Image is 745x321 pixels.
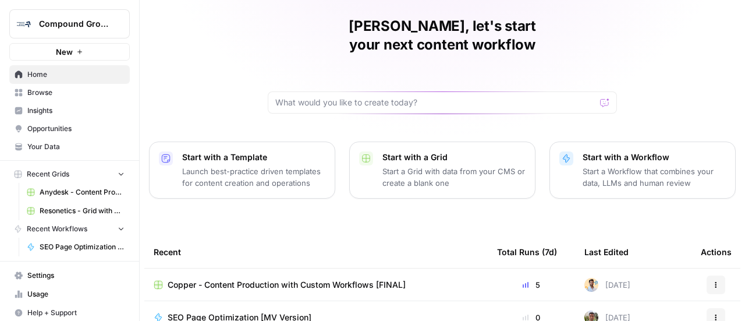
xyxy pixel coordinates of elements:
[40,206,125,216] span: Resonetics - Grid with Default Power Agents [FINAL]
[149,142,335,199] button: Start with a TemplateLaunch best-practice driven templates for content creation and operations
[27,169,69,179] span: Recent Grids
[9,220,130,238] button: Recent Workflows
[9,9,130,38] button: Workspace: Compound Growth
[9,137,130,156] a: Your Data
[154,279,478,291] a: Copper - Content Production with Custom Workflows [FINAL]
[382,165,526,189] p: Start a Grid with data from your CMS or create a blank one
[27,69,125,80] span: Home
[168,279,406,291] span: Copper - Content Production with Custom Workflows [FINAL]
[22,202,130,220] a: Resonetics - Grid with Default Power Agents [FINAL]
[56,46,73,58] span: New
[39,18,109,30] span: Compound Growth
[9,119,130,138] a: Opportunities
[584,236,629,268] div: Last Edited
[9,101,130,120] a: Insights
[27,142,125,152] span: Your Data
[268,17,617,54] h1: [PERSON_NAME], let's start your next content workflow
[584,278,598,292] img: lbvmmv95rfn6fxquksmlpnk8be0v
[154,236,478,268] div: Recent
[27,224,87,234] span: Recent Workflows
[583,165,726,189] p: Start a Workflow that combines your data, LLMs and human review
[549,142,736,199] button: Start with a WorkflowStart a Workflow that combines your data, LLMs and human review
[382,151,526,163] p: Start with a Grid
[497,279,566,291] div: 5
[9,266,130,285] a: Settings
[497,236,557,268] div: Total Runs (7d)
[27,124,125,134] span: Opportunities
[27,270,125,281] span: Settings
[27,105,125,116] span: Insights
[22,238,130,256] a: SEO Page Optimization [MV Version]
[182,151,325,163] p: Start with a Template
[40,242,125,252] span: SEO Page Optimization [MV Version]
[27,289,125,299] span: Usage
[275,97,595,108] input: What would you like to create today?
[584,278,630,292] div: [DATE]
[9,65,130,84] a: Home
[27,308,125,318] span: Help + Support
[9,83,130,102] a: Browse
[182,165,325,189] p: Launch best-practice driven templates for content creation and operations
[27,87,125,98] span: Browse
[40,187,125,197] span: Anydesk - Content Production with Custom Workflows [FINAL]
[9,165,130,183] button: Recent Grids
[583,151,726,163] p: Start with a Workflow
[701,236,732,268] div: Actions
[22,183,130,202] a: Anydesk - Content Production with Custom Workflows [FINAL]
[349,142,535,199] button: Start with a GridStart a Grid with data from your CMS or create a blank one
[9,43,130,61] button: New
[9,285,130,304] a: Usage
[13,13,34,34] img: Compound Growth Logo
